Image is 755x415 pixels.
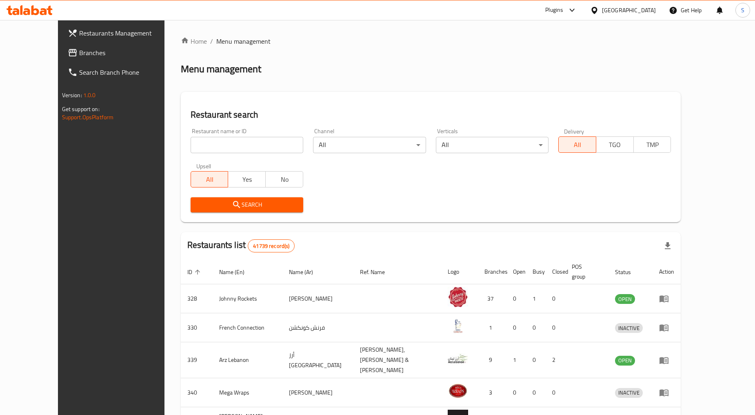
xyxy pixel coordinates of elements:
div: Menu [659,388,674,397]
td: [PERSON_NAME] [282,378,353,407]
button: Yes [228,171,266,187]
span: Menu management [216,36,271,46]
input: Search for restaurant name or ID.. [191,137,303,153]
a: Restaurants Management [61,23,184,43]
td: 9 [478,342,506,378]
img: French Connection [448,316,468,336]
div: Menu [659,355,674,365]
button: TGO [596,136,634,153]
span: INACTIVE [615,324,643,333]
img: Arz Lebanon [448,348,468,369]
td: 328 [181,284,213,313]
span: 41739 record(s) [248,242,294,250]
th: Open [506,259,526,284]
div: Menu [659,294,674,303]
span: Ref. Name [360,267,395,277]
td: 3 [478,378,506,407]
td: Mega Wraps [213,378,283,407]
span: Restaurants Management [79,28,178,38]
td: 330 [181,313,213,342]
img: Mega Wraps [448,381,468,401]
td: 2 [546,342,565,378]
div: Export file [658,236,677,256]
h2: Restaurants list [187,239,295,252]
a: Support.OpsPlatform [62,112,114,123]
td: French Connection [213,313,283,342]
span: Search Branch Phone [79,67,178,77]
td: [PERSON_NAME],[PERSON_NAME] & [PERSON_NAME] [353,342,441,378]
img: Johnny Rockets [448,287,468,307]
span: Search [197,200,297,210]
span: ID [187,267,203,277]
span: All [562,139,593,151]
span: Branches [79,48,178,58]
td: 1 [478,313,506,342]
span: TMP [637,139,668,151]
a: Home [181,36,207,46]
div: All [313,137,426,153]
td: [PERSON_NAME] [282,284,353,313]
span: Name (Ar) [289,267,324,277]
button: All [191,171,229,187]
h2: Menu management [181,62,261,76]
button: No [265,171,303,187]
h2: Restaurant search [191,109,671,121]
div: Menu [659,323,674,332]
td: فرنش كونكشن [282,313,353,342]
span: S [741,6,744,15]
span: Version: [62,90,82,100]
td: 37 [478,284,506,313]
td: 339 [181,342,213,378]
td: 1 [506,342,526,378]
td: أرز [GEOGRAPHIC_DATA] [282,342,353,378]
th: Closed [546,259,565,284]
td: 0 [506,284,526,313]
div: All [436,137,548,153]
nav: breadcrumb [181,36,681,46]
span: Name (En) [219,267,255,277]
div: [GEOGRAPHIC_DATA] [602,6,656,15]
span: OPEN [615,356,635,365]
td: 0 [546,284,565,313]
td: 0 [526,313,546,342]
span: Yes [231,174,262,185]
th: Action [653,259,681,284]
div: Plugins [545,5,563,15]
td: 0 [546,378,565,407]
td: 0 [546,313,565,342]
td: 340 [181,378,213,407]
td: 0 [506,313,526,342]
a: Branches [61,43,184,62]
th: Branches [478,259,506,284]
button: Search [191,197,303,212]
button: All [558,136,596,153]
label: Delivery [564,128,584,134]
span: POS group [572,262,599,281]
span: INACTIVE [615,388,643,397]
span: Get support on: [62,104,100,114]
div: Total records count [248,239,295,252]
span: Status [615,267,642,277]
a: Search Branch Phone [61,62,184,82]
td: 1 [526,284,546,313]
span: OPEN [615,295,635,304]
td: 0 [506,378,526,407]
td: Arz Lebanon [213,342,283,378]
span: 1.0.0 [83,90,96,100]
label: Upsell [196,163,211,169]
td: Johnny Rockets [213,284,283,313]
li: / [210,36,213,46]
span: All [194,174,225,185]
span: TGO [600,139,631,151]
th: Logo [441,259,478,284]
td: 0 [526,378,546,407]
button: TMP [633,136,671,153]
td: 0 [526,342,546,378]
span: No [269,174,300,185]
th: Busy [526,259,546,284]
